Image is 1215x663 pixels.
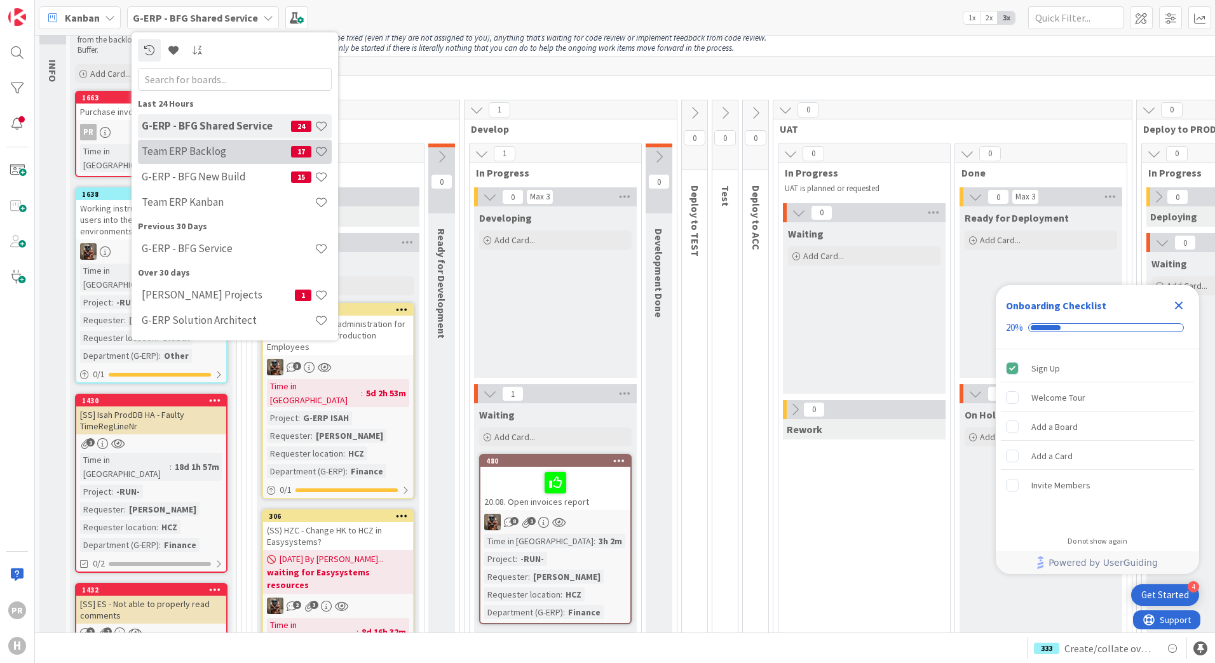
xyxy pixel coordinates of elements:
[1161,102,1183,117] span: 0
[1174,235,1196,250] span: 0
[988,189,1009,204] span: 0
[293,362,301,370] span: 3
[138,68,332,91] input: Search for boards...
[263,522,413,550] div: (SS) HZC - Change HK to HCZ in Easysystems?
[263,511,413,550] div: 306(SS) HZC - Change HK to HCZ in Easysystems?
[780,123,1116,135] span: UAT
[82,586,226,594] div: 1432
[75,91,227,177] a: 1663Purchase invoice on wrong ledgerPRTime in [GEOGRAPHIC_DATA]:3d 51m
[113,485,143,499] div: -RUN-
[300,411,352,425] div: G-ERP ISAH
[356,625,358,639] span: :
[80,502,124,516] div: Requester
[530,194,550,200] div: Max 3
[1001,413,1194,441] div: Add a Board is incomplete.
[82,396,226,405] div: 1430
[75,187,227,384] a: 1638Working instructions for adding new users into the easysystems environmentsVKTime in [GEOGRAP...
[82,93,226,102] div: 1663
[480,455,630,510] div: 48020.08. Open invoices report
[1169,295,1189,316] div: Close Checklist
[111,295,113,309] span: :
[124,502,126,516] span: :
[980,431,1021,443] span: Add Card...
[479,211,532,224] span: Developing
[689,185,702,257] span: Deploy to TEST
[484,552,515,566] div: Project
[484,570,528,584] div: Requester
[714,130,736,145] span: 0
[528,570,530,584] span: :
[76,189,226,200] div: 1638
[527,517,536,525] span: 1
[8,637,26,655] div: H
[243,32,766,43] em: Look for items that need to be fixed (even if they are not assigned to you), anything that’s wait...
[343,446,345,460] span: :
[1031,390,1085,405] div: Welcome Tour
[111,485,113,499] span: :
[798,102,819,117] span: 0
[142,170,291,183] h4: G-ERP - BFG New Build
[263,482,413,498] div: 0/1
[267,566,409,591] b: waiting for Easysystems resources
[267,411,298,425] div: Project
[76,406,226,434] div: [SS] Isah ProdDB HA - Faulty TimeRegLineNr
[517,552,547,566] div: -RUN-
[291,121,311,132] span: 24
[1006,322,1189,333] div: Checklist progress: 20%
[653,229,665,318] span: Development Done
[1031,448,1073,464] div: Add a Card
[358,625,409,639] div: 8d 16h 32m
[291,146,311,157] span: 17
[1001,384,1194,412] div: Welcome Tour is incomplete.
[684,130,705,145] span: 0
[263,598,413,614] div: VK
[104,627,112,636] span: 2
[93,557,105,570] span: 0/2
[126,313,200,327] div: [PERSON_NAME]
[484,514,501,530] img: VK
[560,587,562,601] span: :
[1031,478,1090,493] div: Invite Members
[1034,643,1059,654] div: 333
[80,485,111,499] div: Project
[1188,581,1199,593] div: 4
[267,598,283,614] img: VK
[502,189,524,204] span: 0
[8,8,26,26] img: Visit kanbanzone.com
[298,411,300,425] span: :
[996,285,1199,574] div: Checklist Container
[479,454,632,624] a: 48020.08. Open invoices reportVKTime in [GEOGRAPHIC_DATA]:3h 2mProject:-RUN-Requester:[PERSON_NAM...
[76,104,226,120] div: Purchase invoice on wrong ledger
[8,601,26,619] div: PR
[515,552,517,566] span: :
[80,264,174,291] div: Time in [GEOGRAPHIC_DATA]
[1151,257,1187,270] span: Waiting
[1167,189,1188,204] span: 0
[124,313,126,327] span: :
[156,520,158,534] span: :
[750,185,763,250] span: Deploy to ACC
[1064,641,1155,656] span: Create/collate overview of Facility applications
[243,43,734,53] em: A new item of work should only be started if there is literally nothing that you can do to help t...
[76,584,226,596] div: 1432
[126,502,200,516] div: [PERSON_NAME]
[510,517,519,525] span: 8
[787,423,822,436] span: Rework
[142,145,291,157] h4: Team ERP Backlog
[138,97,332,110] div: Last 24 Hours
[269,305,413,314] div: 1397
[142,314,315,326] h4: G-ERP Solution Architect
[1068,536,1127,546] div: Do not show again
[76,124,226,140] div: PR
[280,552,384,566] span: [DATE] By [PERSON_NAME]...
[998,11,1015,24] span: 3x
[254,123,444,135] span: Design
[565,605,604,619] div: Finance
[46,60,59,82] span: INFO
[502,386,524,401] span: 1
[476,166,625,179] span: In Progress
[435,229,448,338] span: Ready for Development
[158,520,180,534] div: HCZ
[480,467,630,510] div: 20.08. Open invoices report
[345,446,367,460] div: HCZ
